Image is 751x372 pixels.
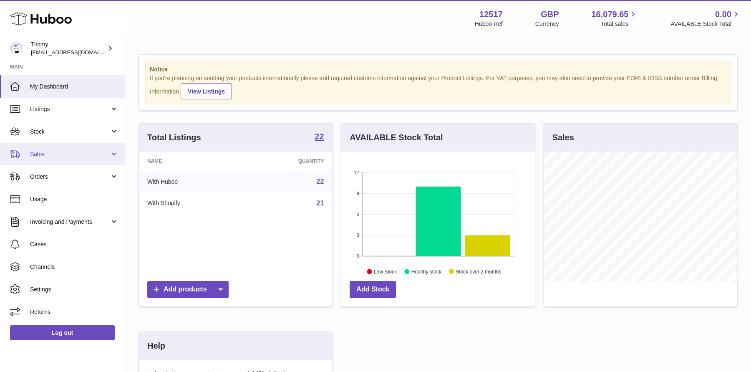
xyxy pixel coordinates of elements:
img: support@pumpkinproductivity.org [10,42,23,55]
span: Invoicing and Payments [30,218,110,226]
span: 16,079.65 [591,9,628,20]
a: 0.00 AVAILABLE Stock Total [670,9,741,28]
th: Name [139,152,243,171]
span: Cases [30,240,118,248]
a: 22 [317,178,324,185]
text: 12 [354,170,359,175]
a: Add products [147,281,229,298]
text: 6 [357,212,359,217]
div: If you're planning on sending your products internationally please add required customs informati... [150,74,726,99]
text: Healthy stock [411,268,442,274]
strong: 12517 [479,9,503,20]
span: Usage [30,195,118,203]
th: Quantity [243,152,333,171]
strong: 22 [315,132,324,141]
span: Stock [30,128,110,136]
span: Sales [30,150,110,158]
h3: AVAILABLE Stock Total [350,132,443,143]
td: With Shopify [139,192,243,214]
span: Listings [30,105,110,113]
span: Total sales [601,20,638,28]
h3: Total Listings [147,132,201,143]
a: Log out [10,325,115,340]
a: 22 [315,132,324,142]
strong: Notice [150,66,726,73]
a: 21 [317,200,324,207]
span: Settings [30,286,118,294]
span: Returns [30,308,118,316]
a: View Listings [181,84,232,99]
text: Stock over 2 months [456,268,502,274]
span: My Dashboard [30,83,118,91]
td: With Huboo [139,171,243,192]
text: 3 [357,233,359,238]
a: Add Stock [350,281,396,298]
text: Low Stock [374,268,397,274]
text: 9 [357,191,359,196]
text: 0 [357,253,359,258]
span: Channels [30,263,118,271]
h3: Help [147,340,165,352]
div: Timmy [31,40,106,56]
div: Huboo Ref [475,20,503,28]
span: AVAILABLE Stock Total [670,20,741,28]
h3: Sales [552,132,574,143]
div: Currency [535,20,559,28]
a: 16,079.65 Total sales [591,9,638,28]
strong: GBP [541,9,559,20]
span: 0.00 [715,9,731,20]
span: Orders [30,173,110,181]
span: [EMAIL_ADDRESS][DOMAIN_NAME] [31,49,123,56]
